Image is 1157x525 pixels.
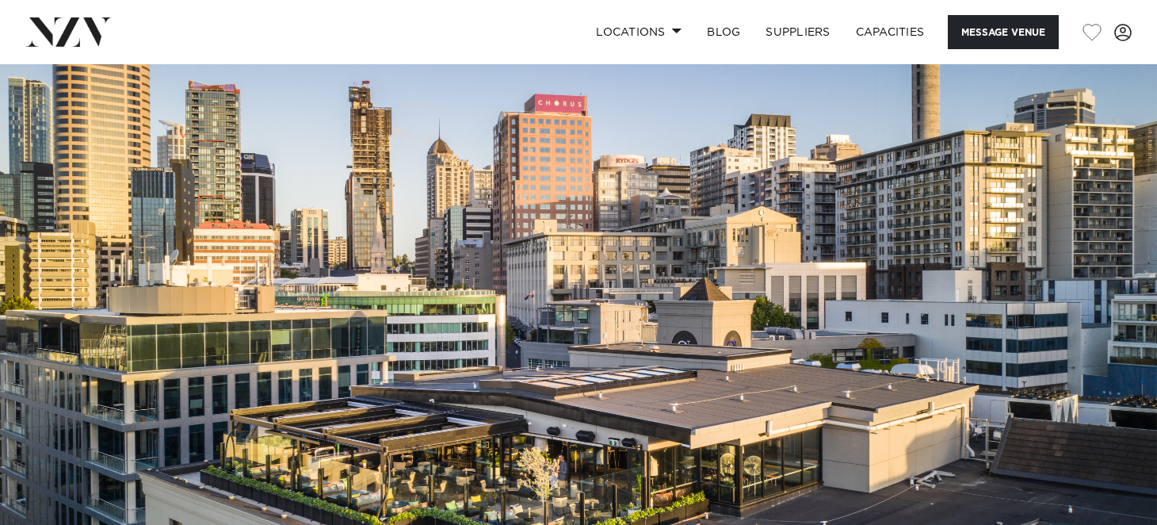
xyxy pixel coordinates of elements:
button: Message Venue [948,15,1059,49]
a: Capacities [843,15,937,49]
a: SUPPLIERS [753,15,842,49]
a: Locations [583,15,694,49]
img: nzv-logo.png [25,17,112,46]
a: BLOG [694,15,753,49]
